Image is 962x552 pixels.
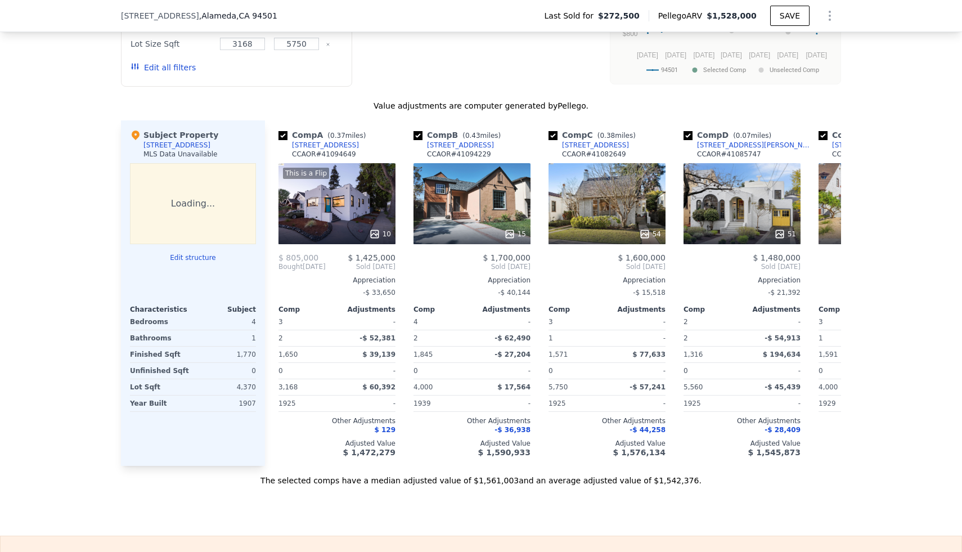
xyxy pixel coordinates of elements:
[684,305,742,314] div: Comp
[236,11,277,20] span: , CA 94501
[765,334,801,342] span: -$ 54,913
[609,396,666,411] div: -
[130,163,256,244] div: Loading...
[343,448,395,457] span: $ 1,472,279
[545,10,599,21] span: Last Sold for
[684,318,688,326] span: 2
[130,396,191,411] div: Year Built
[362,383,395,391] span: $ 60,392
[195,347,256,362] div: 1,770
[495,426,531,434] span: -$ 36,938
[623,30,638,38] text: $800
[278,129,370,141] div: Comp A
[684,367,688,375] span: 0
[339,396,395,411] div: -
[195,330,256,346] div: 1
[199,10,277,21] span: , Alameda
[819,5,841,27] button: Show Options
[292,141,359,150] div: [STREET_ADDRESS]
[278,253,318,262] span: $ 805,000
[413,262,531,271] span: Sold [DATE]
[292,150,356,159] div: CCAOR # 41094649
[770,6,810,26] button: SAVE
[637,51,658,59] text: [DATE]
[413,305,472,314] div: Comp
[665,51,686,59] text: [DATE]
[278,351,298,358] span: 1,650
[684,330,740,346] div: 2
[744,396,801,411] div: -
[131,62,196,73] button: Edit all filters
[121,100,841,111] div: Value adjustments are computer generated by Pellego .
[413,330,470,346] div: 2
[474,396,531,411] div: -
[330,132,345,140] span: 0.37
[413,129,505,141] div: Comp B
[549,367,553,375] span: 0
[495,334,531,342] span: -$ 62,490
[474,363,531,379] div: -
[630,426,666,434] span: -$ 44,258
[326,262,395,271] span: Sold [DATE]
[770,66,819,74] text: Unselected Comp
[618,253,666,262] span: $ 1,600,000
[819,416,936,425] div: Other Adjustments
[707,11,757,20] span: $1,528,000
[278,262,326,271] div: [DATE]
[684,129,776,141] div: Comp D
[458,132,505,140] span: ( miles)
[819,367,823,375] span: 0
[323,132,370,140] span: ( miles)
[549,318,553,326] span: 3
[549,416,666,425] div: Other Adjustments
[703,66,746,74] text: Selected Comp
[549,396,605,411] div: 1925
[278,141,359,150] a: [STREET_ADDRESS]
[121,10,199,21] span: [STREET_ADDRESS]
[819,305,877,314] div: Comp
[593,132,640,140] span: ( miles)
[369,228,391,240] div: 10
[763,351,801,358] span: $ 194,634
[374,426,395,434] span: $ 129
[721,51,742,59] text: [DATE]
[504,228,526,240] div: 15
[413,351,433,358] span: 1,845
[195,314,256,330] div: 4
[413,141,494,150] a: [STREET_ADDRESS]
[195,363,256,379] div: 0
[278,416,395,425] div: Other Adjustments
[633,289,666,297] span: -$ 15,518
[427,141,494,150] div: [STREET_ADDRESS]
[819,383,838,391] span: 4,000
[832,141,899,150] div: [STREET_ADDRESS]
[474,314,531,330] div: -
[413,276,531,285] div: Appreciation
[658,10,707,21] span: Pellego ARV
[427,150,491,159] div: CCAOR # 41094229
[359,334,395,342] span: -$ 52,381
[819,276,936,285] div: Appreciation
[549,439,666,448] div: Adjusted Value
[819,396,875,411] div: 1929
[684,439,801,448] div: Adjusted Value
[283,168,329,179] div: This is a Flip
[549,276,666,285] div: Appreciation
[278,262,303,271] span: Bought
[806,51,827,59] text: [DATE]
[765,426,801,434] span: -$ 28,409
[549,262,666,271] span: Sold [DATE]
[748,448,801,457] span: $ 1,545,873
[819,330,875,346] div: 1
[278,439,395,448] div: Adjusted Value
[609,330,666,346] div: -
[413,318,418,326] span: 4
[413,439,531,448] div: Adjusted Value
[121,466,841,486] div: The selected comps have a median adjusted value of $1,561,003 and an average adjusted value of $1...
[819,318,823,326] span: 3
[130,253,256,262] button: Edit structure
[337,305,395,314] div: Adjustments
[497,383,531,391] span: $ 17,564
[609,314,666,330] div: -
[661,66,678,74] text: 94501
